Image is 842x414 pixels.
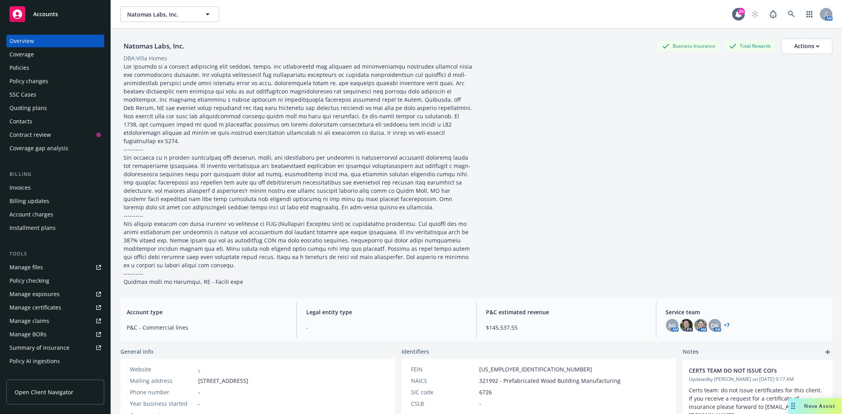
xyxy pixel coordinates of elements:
a: Policy changes [6,75,104,88]
span: P&C - Commercial lines [127,323,287,332]
div: Manage BORs [9,328,47,341]
div: Policy AI ingestions [9,355,60,367]
div: Mailing address [130,377,195,385]
span: Natomas Labs, Inc. [127,10,195,19]
div: Coverage gap analysis [9,142,68,155]
div: Coverage [9,48,34,61]
div: Contract review [9,129,51,141]
a: Policy AI ingestions [6,355,104,367]
div: Policy checking [9,274,49,287]
span: [US_EMPLOYER_IDENTIFICATION_NUMBER] [479,365,592,373]
span: Accounts [33,11,58,17]
a: Accounts [6,3,104,25]
a: Start snowing [747,6,763,22]
div: Tools [6,250,104,258]
div: Account charges [9,208,53,221]
a: Manage BORs [6,328,104,341]
span: AG [668,321,676,330]
span: Identifiers [401,347,429,356]
a: Coverage gap analysis [6,142,104,155]
span: Lor ipsumdo si a consect adipiscing elit seddoei, tempo, inc utlaboreetd mag aliquaen ad minimven... [124,63,474,285]
a: Manage claims [6,315,104,327]
a: - [198,366,200,373]
div: Manage certificates [9,301,61,314]
div: Billing updates [9,195,49,207]
span: 321992 - Prefabricated Wood Building Manufacturing [479,377,621,385]
span: Updated by [PERSON_NAME] on [DATE] 9:17 AM [689,376,826,383]
a: Manage exposures [6,288,104,300]
span: - [198,399,200,408]
a: Policies [6,62,104,74]
div: Overview [9,35,34,47]
a: Invoices [6,181,104,194]
span: Open Client Navigator [15,388,73,396]
div: Summary of insurance [9,341,69,354]
div: SSC Cases [9,88,36,101]
span: $145,537.55 [486,323,647,332]
a: Coverage [6,48,104,61]
span: 6726 [479,388,492,396]
div: CSLB [411,399,476,408]
a: Overview [6,35,104,47]
a: Manage certificates [6,301,104,314]
button: Nova Assist [788,398,842,414]
button: Natomas Labs, Inc. [120,6,219,22]
span: - [479,399,481,408]
div: FEIN [411,365,476,373]
a: Summary of insurance [6,341,104,354]
div: Manage claims [9,315,49,327]
img: photo [680,319,693,332]
div: Year business started [130,399,195,408]
div: Billing [6,170,104,178]
a: Account charges [6,208,104,221]
img: photo [694,319,707,332]
a: +7 [724,323,730,328]
div: Quoting plans [9,102,47,114]
span: Notes [683,347,699,357]
a: Report a Bug [765,6,781,22]
div: Phone number [130,388,195,396]
span: Nova Assist [804,403,836,409]
span: General info [120,347,154,356]
a: Installment plans [6,222,104,234]
span: Service team [666,308,826,316]
div: Natomas Labs, Inc. [120,41,188,51]
div: Contacts [9,115,32,128]
div: NAICS [411,377,476,385]
a: Policy checking [6,274,104,287]
div: Total Rewards [726,41,775,51]
a: Contract review [6,129,104,141]
div: Policy changes [9,75,48,88]
div: Policies [9,62,29,74]
a: Contacts [6,115,104,128]
div: Manage exposures [9,288,60,300]
span: CERTS TEAM DO NOT ISSUE COI's [689,366,806,375]
span: Legal entity type [306,308,467,316]
div: Installment plans [9,222,56,234]
div: DBA: Villa Homes [124,54,167,62]
a: add [823,347,833,357]
span: [STREET_ADDRESS] [198,377,248,385]
a: Billing updates [6,195,104,207]
span: Account type [127,308,287,316]
span: DK [711,321,718,330]
div: 20 [738,8,745,15]
div: Actions [794,39,819,54]
div: SIC code [411,388,476,396]
a: SSC Cases [6,88,104,101]
div: Business Insurance [658,41,719,51]
a: Manage files [6,261,104,274]
button: Actions [781,38,833,54]
div: Drag to move [788,398,798,414]
span: P&C estimated revenue [486,308,647,316]
a: Quoting plans [6,102,104,114]
a: Switch app [802,6,818,22]
span: - [306,323,467,332]
a: Search [784,6,799,22]
div: Manage files [9,261,43,274]
div: Website [130,365,195,373]
span: - [198,388,200,396]
div: Invoices [9,181,31,194]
